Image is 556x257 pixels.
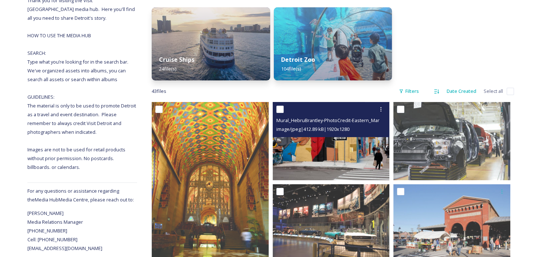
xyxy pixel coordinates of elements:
span: 24 file(s) [159,65,176,72]
span: Mural_HebruBrantley-PhotoCredit-Eastern_Market_Partnership (2).jpg [276,117,428,124]
strong: Detroit Zoo [281,56,315,64]
img: Mural_HebruBrantley-PhotoCredit-Eastern_Market_Partnership (2).jpg [273,102,390,180]
span: 43 file s [152,88,166,95]
div: Date Created [443,84,480,98]
img: F-150_assembly_inside_Factory_Tour.jpeg [393,102,510,180]
span: [PERSON_NAME] Media Relations Manager [PHONE_NUMBER] Cell: [PHONE_NUMBER] [EMAIL_ADDRESS][DOMAIN_... [27,210,102,252]
span: Select all [484,88,503,95]
img: 6255877e-1e48-417e-9c37-d3d65cc368c8.jpg [274,7,392,80]
span: image/jpeg | 412.89 kB | 1920 x 1280 [276,126,349,132]
span: For any questions or assistance regarding the Media Hub Media Centre, please reach out to: [27,188,134,203]
img: CruiseShip_Detroit_21_VisitDetroit_PC_ScottWest.jpg [152,7,270,80]
span: 104 file(s) [281,65,301,72]
strong: Cruise Ships [159,56,194,64]
div: Filters [395,84,423,98]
